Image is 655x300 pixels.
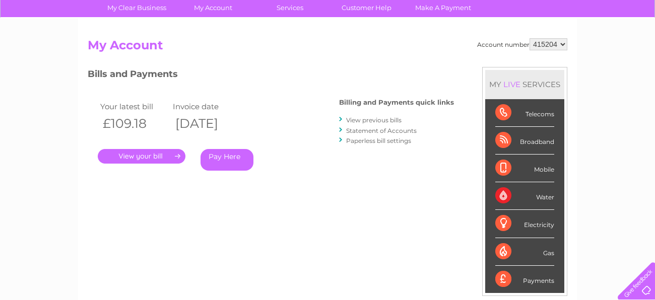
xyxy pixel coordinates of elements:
[503,43,525,50] a: Energy
[495,99,554,127] div: Telecoms
[339,99,454,106] h4: Billing and Payments quick links
[495,155,554,182] div: Mobile
[495,238,554,266] div: Gas
[495,127,554,155] div: Broadband
[23,26,75,57] img: logo.png
[170,100,243,113] td: Invoice date
[90,6,566,49] div: Clear Business is a trading name of Verastar Limited (registered in [GEOGRAPHIC_DATA] No. 3667643...
[98,113,170,134] th: £109.18
[346,137,411,144] a: Paperless bill settings
[170,113,243,134] th: [DATE]
[201,149,253,171] a: Pay Here
[567,43,582,50] a: Blog
[98,149,185,164] a: .
[477,38,567,50] div: Account number
[485,70,564,99] div: MY SERVICES
[346,116,402,124] a: View previous bills
[531,43,561,50] a: Telecoms
[622,43,646,50] a: Log out
[88,67,454,85] h3: Bills and Payments
[501,80,522,89] div: LIVE
[495,210,554,238] div: Electricity
[88,38,567,57] h2: My Account
[495,182,554,210] div: Water
[495,266,554,293] div: Payments
[346,127,417,134] a: Statement of Accounts
[588,43,613,50] a: Contact
[465,5,535,18] a: 0333 014 3131
[478,43,497,50] a: Water
[98,100,170,113] td: Your latest bill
